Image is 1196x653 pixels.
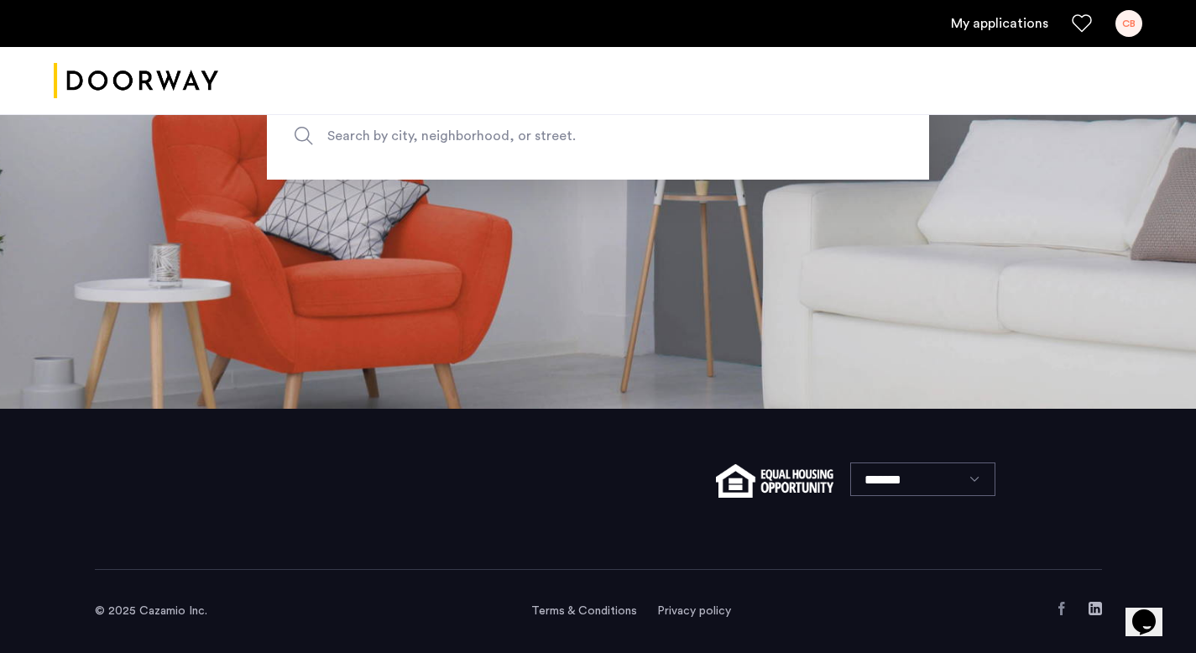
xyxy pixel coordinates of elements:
[327,125,791,148] span: Search by city, neighborhood, or street.
[1055,602,1068,615] a: Facebook
[1089,602,1102,615] a: LinkedIn
[850,462,995,496] select: Language select
[716,464,833,498] img: equal-housing.png
[531,603,637,619] a: Terms and conditions
[54,50,218,112] img: logo
[657,603,731,619] a: Privacy policy
[951,13,1048,34] a: My application
[1115,10,1142,37] div: CB
[1125,586,1179,636] iframe: chat widget
[1072,13,1092,34] a: Favorites
[54,50,218,112] a: Cazamio logo
[95,605,207,617] span: © 2025 Cazamio Inc.
[267,92,929,180] input: Apartment Search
